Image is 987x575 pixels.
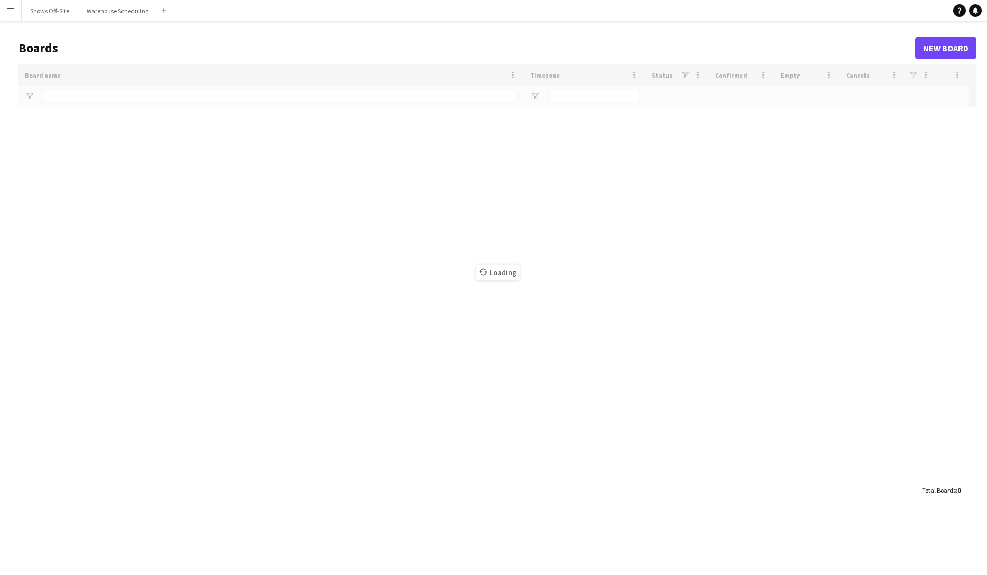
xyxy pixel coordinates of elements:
[22,1,78,21] button: Shows Off-Site
[18,40,915,56] h1: Boards
[915,37,976,59] a: New Board
[78,1,157,21] button: Warehouse Scheduling
[922,486,956,494] span: Total Boards
[922,480,961,501] div: :
[957,486,961,494] span: 0
[476,265,520,280] span: Loading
